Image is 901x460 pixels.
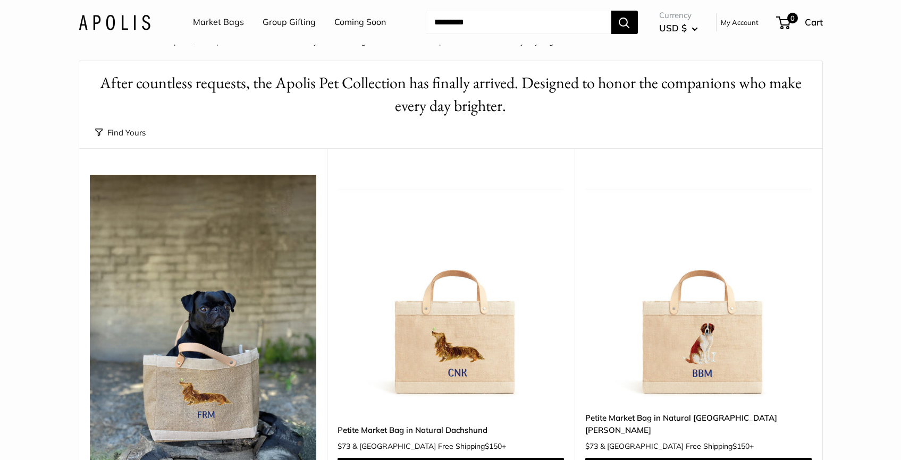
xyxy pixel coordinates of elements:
[79,14,150,30] img: Apolis
[585,412,812,437] a: Petite Market Bag in Natural [GEOGRAPHIC_DATA][PERSON_NAME]
[334,14,386,30] a: Coming Soon
[787,13,797,23] span: 0
[338,441,350,451] span: $73
[585,175,812,401] a: Petite Market Bag in Natural St. BernardPetite Market Bag in Natural St. Bernard
[426,11,611,34] input: Search...
[338,175,564,401] a: Petite Market Bag in Natural DachshundPetite Market Bag in Natural Dachshund
[338,424,564,436] a: Petite Market Bag in Natural Dachshund
[659,8,698,23] span: Currency
[338,175,564,401] img: Petite Market Bag in Natural Dachshund
[110,37,569,46] span: After countless requests, the Apolis Pet Collection has finally arrived. Designed to honor the co...
[193,14,244,30] a: Market Bags
[352,442,506,450] span: & [GEOGRAPHIC_DATA] Free Shipping +
[659,20,698,37] button: USD $
[263,14,316,30] a: Group Gifting
[659,22,687,33] span: USD $
[95,125,146,140] button: Find Yours
[585,441,598,451] span: $73
[95,72,806,117] h1: After countless requests, the Apolis Pet Collection has finally arrived. Designed to honor the co...
[585,175,812,401] img: Petite Market Bag in Natural St. Bernard
[485,441,502,451] span: $150
[732,441,750,451] span: $150
[79,37,99,46] a: Home
[721,16,759,29] a: My Account
[9,420,114,452] iframe: Sign Up via Text for Offers
[611,11,638,34] button: Search
[805,16,823,28] span: Cart
[777,14,823,31] a: 0 Cart
[600,442,754,450] span: & [GEOGRAPHIC_DATA] Free Shipping +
